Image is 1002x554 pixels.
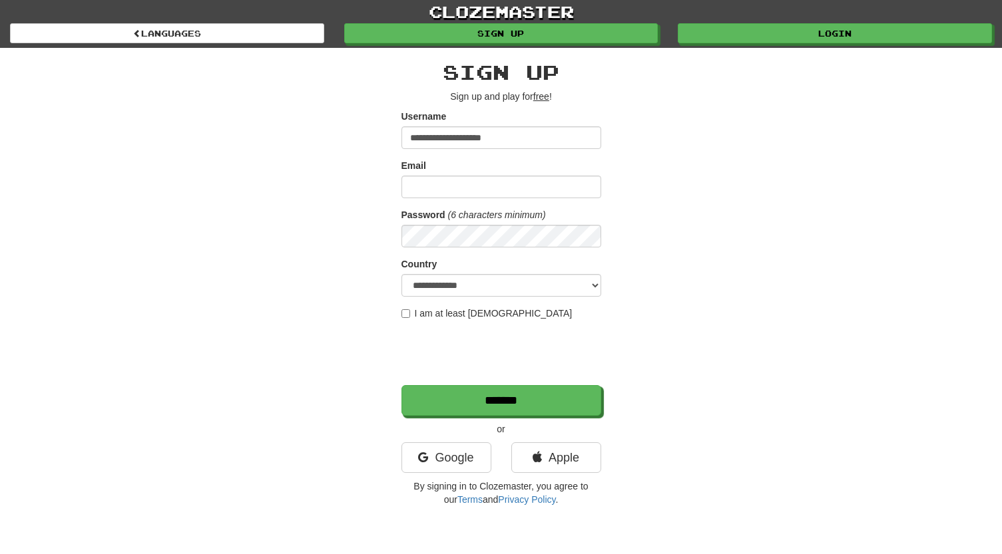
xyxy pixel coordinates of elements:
em: (6 characters minimum) [448,209,546,220]
a: Sign up [344,23,658,43]
iframe: reCAPTCHA [401,327,604,378]
a: Languages [10,23,324,43]
p: or [401,422,601,436]
a: Privacy Policy [498,494,555,505]
input: I am at least [DEMOGRAPHIC_DATA] [401,309,410,318]
a: Google [401,442,491,473]
a: Apple [511,442,601,473]
label: Username [401,110,447,123]
label: Country [401,257,437,271]
label: Email [401,159,426,172]
label: Password [401,208,445,221]
p: Sign up and play for ! [401,90,601,103]
label: I am at least [DEMOGRAPHIC_DATA] [401,307,573,320]
h2: Sign up [401,61,601,83]
u: free [533,91,549,102]
a: Terms [457,494,483,505]
p: By signing in to Clozemaster, you agree to our and . [401,480,601,506]
a: Login [678,23,992,43]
